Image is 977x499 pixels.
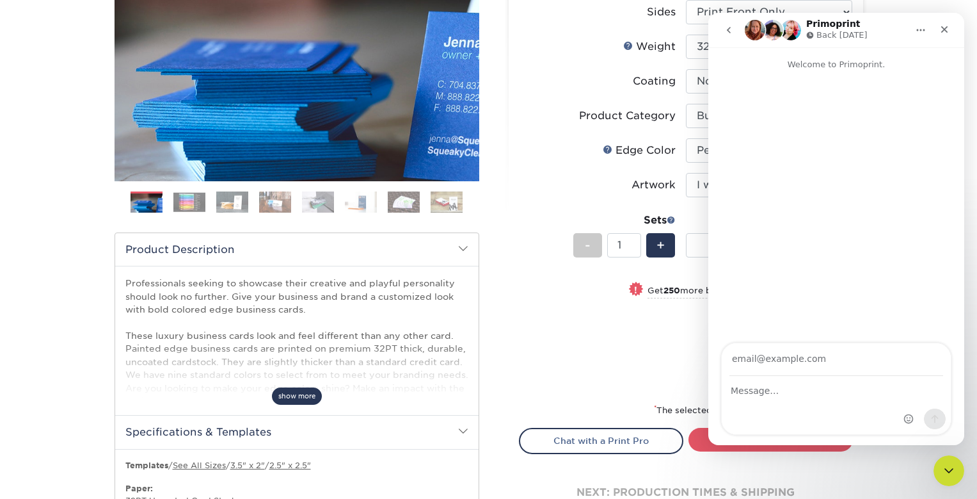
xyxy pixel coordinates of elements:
[708,13,964,445] iframe: Intercom live chat
[634,283,637,297] span: !
[585,236,591,255] span: -
[388,191,420,213] img: Business Cards 07
[216,191,248,213] img: Business Cards 03
[125,484,153,493] strong: Paper:
[656,236,665,255] span: +
[173,461,226,470] a: See All Sizes
[686,213,852,228] div: Quantity per Set
[302,191,334,213] img: Business Cards 05
[688,428,853,451] a: Proceed to Shipping
[647,286,852,299] small: Get more business cards per set for
[647,4,676,20] div: Sides
[269,461,311,470] a: 2.5" x 2.5"
[431,191,463,213] img: Business Cards 08
[579,108,676,124] div: Product Category
[663,286,680,295] strong: 250
[573,213,676,228] div: Sets
[272,388,322,405] span: show more
[3,460,109,495] iframe: Google Customer Reviews
[131,187,163,219] img: Business Cards 01
[115,233,479,266] h2: Product Description
[623,39,676,54] div: Weight
[631,177,676,193] div: Artwork
[173,192,205,212] img: Business Cards 02
[230,461,265,470] a: 3.5" x 2"
[259,191,291,213] img: Business Cards 04
[695,331,852,361] div: $130.00
[633,74,676,89] div: Coating
[519,428,683,454] a: Chat with a Print Pro
[603,143,676,158] div: Edge Color
[933,455,964,486] iframe: Intercom live chat
[125,461,168,470] b: Templates
[115,415,479,448] h2: Specifications & Templates
[345,191,377,213] img: Business Cards 06
[654,405,853,415] small: The selected quantity will be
